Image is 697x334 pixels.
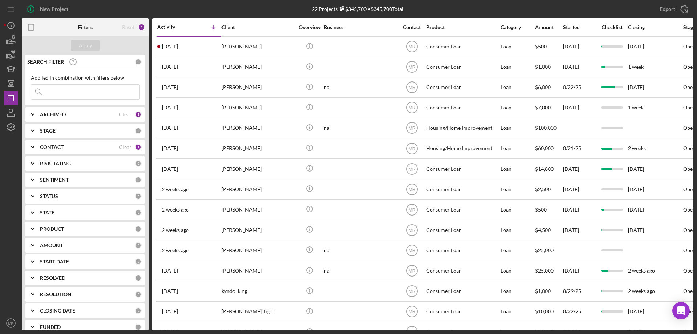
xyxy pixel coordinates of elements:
div: Client [221,24,294,30]
b: SEARCH FILTER [27,59,64,65]
span: $1,000 [535,288,551,294]
div: Loan [501,159,534,178]
text: MR [408,207,415,212]
div: [PERSON_NAME] [221,200,294,219]
div: Export [660,2,675,16]
b: SENTIMENT [40,177,69,183]
div: Clear [119,144,131,150]
div: Loan [501,180,534,199]
div: Consumer Loan [426,159,499,178]
b: AMOUNT [40,242,63,248]
div: Overview [296,24,323,30]
div: 8/29/25 [563,282,596,301]
div: 0 [135,160,142,167]
div: [DATE] [563,180,596,199]
b: FUNDED [40,324,61,330]
div: [PERSON_NAME] [221,261,294,281]
div: Consumer Loan [426,37,499,56]
div: 8/21/25 [563,139,596,158]
div: Consumer Loan [426,57,499,77]
time: [DATE] [628,206,644,213]
b: RESOLVED [40,275,65,281]
div: [DATE] [563,200,596,219]
div: 8/22/25 [563,78,596,97]
div: [PERSON_NAME] [221,180,294,199]
b: ARCHIVED [40,112,66,117]
div: Loan [501,78,534,97]
div: Started [563,24,596,30]
div: Housing/Home Improvement [426,139,499,158]
div: Loan [501,261,534,281]
div: 0 [135,275,142,281]
text: MR [408,289,415,294]
div: [DATE] [563,57,596,77]
time: [DATE] [628,308,644,314]
b: RESOLUTION [40,291,72,297]
div: Loan [501,302,534,321]
div: [PERSON_NAME] [221,78,294,97]
time: [DATE] [628,227,644,233]
time: 2025-09-16 00:57 [162,145,178,151]
time: 1 week [628,64,644,70]
div: 0 [135,209,142,216]
div: Consumer Loan [426,200,499,219]
div: Category [501,24,534,30]
div: 22 Projects • $345,700 Total [312,6,403,12]
div: Checklist [596,24,627,30]
text: MR [408,85,415,90]
time: 2025-09-09 13:25 [162,227,189,233]
span: $14,800 [535,166,554,172]
time: 2 weeks [628,145,646,151]
div: [PERSON_NAME] [221,159,294,178]
div: Consumer Loan [426,241,499,260]
time: 2025-09-01 17:56 [162,268,178,274]
div: na [324,78,396,97]
button: Export [652,2,693,16]
div: [DATE] [563,159,596,178]
time: 2025-09-10 21:04 [162,207,189,213]
text: MR [408,269,415,274]
time: 2 weeks ago [628,288,655,294]
div: Applied in combination with filters below [31,75,140,81]
div: [PERSON_NAME] Tiger [221,302,294,321]
text: MR [408,228,415,233]
b: START DATE [40,259,69,265]
button: MR [4,316,18,330]
span: $500 [535,206,547,213]
time: 2025-08-22 17:30 [162,309,178,314]
div: 0 [135,307,142,314]
time: [DATE] [628,186,644,192]
text: MR [408,146,415,151]
b: CLOSING DATE [40,308,75,314]
div: Consumer Loan [426,78,499,97]
text: MR [408,187,415,192]
span: $25,000 [535,247,554,253]
span: $2,500 [535,186,551,192]
div: 8/22/25 [563,302,596,321]
div: Activity [157,24,189,30]
div: Loan [501,241,534,260]
div: [PERSON_NAME] [221,37,294,56]
time: 2025-09-19 17:25 [162,64,178,70]
div: Loan [501,57,534,77]
time: [DATE] [628,166,644,172]
div: na [324,118,396,138]
time: [DATE] [628,84,644,90]
button: New Project [22,2,76,16]
span: $10,000 [535,308,554,314]
time: 2 weeks ago [628,267,655,274]
div: 0 [135,128,142,134]
div: $345,700 [338,6,367,12]
text: MR [408,248,415,253]
div: Loan [501,282,534,301]
div: Loan [501,220,534,240]
span: $60,000 [535,145,554,151]
div: 0 [135,258,142,265]
div: Consumer Loan [426,98,499,117]
div: [PERSON_NAME] [221,118,294,138]
time: 1 week [628,104,644,110]
div: [PERSON_NAME] [221,220,294,240]
text: MR [408,65,415,70]
span: $1,000 [535,64,551,70]
text: MR [8,321,14,325]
